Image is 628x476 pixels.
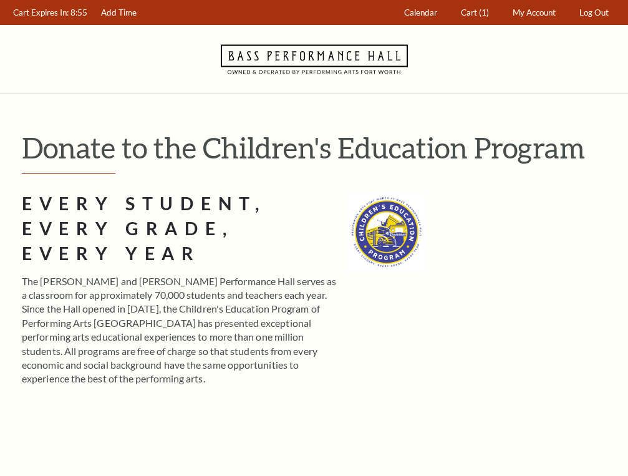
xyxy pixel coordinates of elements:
img: cep_logo_2022_standard_335x335.jpg [346,192,427,273]
p: The [PERSON_NAME] and [PERSON_NAME] Performance Hall serves as a classroom for approximately 70,0... [22,274,337,386]
a: My Account [507,1,562,25]
span: 8:55 [70,7,87,17]
h2: Every Student, Every Grade, Every Year [22,192,337,266]
a: Log Out [574,1,615,25]
span: Calendar [404,7,437,17]
h1: Donate to the Children's Education Program [22,132,616,163]
span: My Account [513,7,556,17]
span: (1) [479,7,489,17]
span: Cart Expires In: [13,7,69,17]
a: Add Time [95,1,143,25]
span: Cart [461,7,477,17]
a: Calendar [399,1,443,25]
a: Cart (1) [455,1,495,25]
